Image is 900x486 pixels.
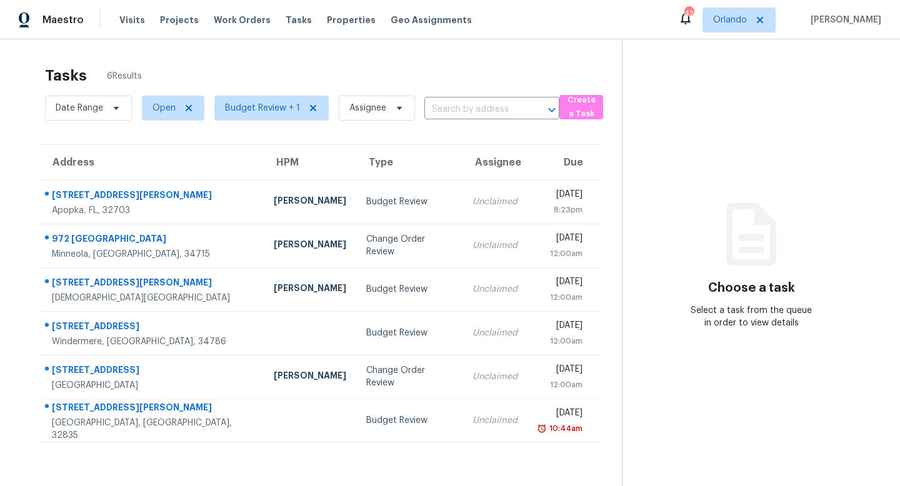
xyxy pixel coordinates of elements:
div: [DATE] [537,188,582,204]
div: 12:00am [537,247,582,260]
span: [PERSON_NAME] [806,14,881,26]
div: Budget Review [366,283,452,295]
button: Open [543,101,561,119]
span: 6 Results [107,70,142,82]
div: Unclaimed [472,370,517,383]
div: Windermere, [GEOGRAPHIC_DATA], 34786 [52,335,254,348]
div: Budget Review [366,414,452,427]
div: [STREET_ADDRESS] [52,364,254,379]
div: [DATE] [537,407,582,422]
div: [STREET_ADDRESS][PERSON_NAME] [52,401,254,417]
span: Assignee [349,102,386,114]
div: Unclaimed [472,283,517,295]
div: [STREET_ADDRESS][PERSON_NAME] [52,276,254,292]
div: 42 [684,7,693,20]
th: HPM [264,145,356,180]
div: 8:23pm [537,204,582,216]
span: Projects [160,14,199,26]
div: [STREET_ADDRESS][PERSON_NAME] [52,189,254,204]
h3: Choose a task [708,282,795,294]
span: Maestro [42,14,84,26]
div: Apopka, FL, 32703 [52,204,254,217]
div: [PERSON_NAME] [274,369,346,385]
span: Orlando [713,14,747,26]
div: [DATE] [537,319,582,335]
div: Minneola, [GEOGRAPHIC_DATA], 34715 [52,248,254,260]
div: 972 [GEOGRAPHIC_DATA] [52,232,254,248]
span: Geo Assignments [391,14,472,26]
span: Properties [327,14,376,26]
div: Change Order Review [366,364,452,389]
div: [DATE] [537,363,582,379]
div: 12:00am [537,335,582,347]
div: Select a task from the queue in order to view details [687,304,816,329]
div: [PERSON_NAME] [274,238,346,254]
div: Unclaimed [472,414,517,427]
th: Assignee [462,145,527,180]
th: Address [40,145,264,180]
span: Create a Task [566,93,597,122]
span: Open [152,102,176,114]
div: Budget Review [366,196,452,208]
span: Date Range [56,102,103,114]
div: Unclaimed [472,239,517,252]
div: Unclaimed [472,196,517,208]
span: Visits [119,14,145,26]
div: [PERSON_NAME] [274,194,346,210]
th: Due [527,145,602,180]
div: [STREET_ADDRESS] [52,320,254,335]
div: 10:44am [547,422,582,435]
div: 12:00am [537,291,582,304]
img: Overdue Alarm Icon [537,422,547,435]
div: Unclaimed [472,327,517,339]
span: Tasks [286,16,312,24]
th: Type [356,145,462,180]
div: [DEMOGRAPHIC_DATA][GEOGRAPHIC_DATA] [52,292,254,304]
div: [DATE] [537,232,582,247]
div: [GEOGRAPHIC_DATA], [GEOGRAPHIC_DATA], 32835 [52,417,254,442]
button: Create a Task [559,95,603,119]
div: [GEOGRAPHIC_DATA] [52,379,254,392]
input: Search by address [424,100,524,119]
h2: Tasks [45,69,87,82]
div: Budget Review [366,327,452,339]
div: [PERSON_NAME] [274,282,346,297]
div: [DATE] [537,275,582,291]
span: Budget Review + 1 [225,102,300,114]
div: Change Order Review [366,233,452,258]
span: Work Orders [214,14,271,26]
div: 12:00am [537,379,582,391]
